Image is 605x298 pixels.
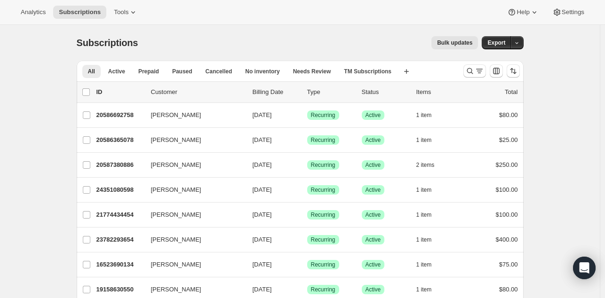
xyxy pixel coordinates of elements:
[145,133,239,148] button: [PERSON_NAME]
[463,64,486,78] button: Search and filter results
[96,260,143,269] p: 16523690134
[96,233,518,246] div: 23782293654[PERSON_NAME][DATE]SuccessRecurringSuccessActive1 item$400.00
[311,136,335,144] span: Recurring
[496,236,518,243] span: $400.00
[59,8,101,16] span: Subscriptions
[366,211,381,219] span: Active
[96,87,143,97] p: ID
[573,257,596,279] div: Open Intercom Messenger
[307,87,354,97] div: Type
[206,68,232,75] span: Cancelled
[88,68,95,75] span: All
[311,236,335,243] span: Recurring
[416,161,435,169] span: 2 items
[151,135,201,145] span: [PERSON_NAME]
[416,236,432,243] span: 1 item
[416,133,442,147] button: 1 item
[21,8,46,16] span: Analytics
[311,261,335,268] span: Recurring
[416,208,442,221] button: 1 item
[245,68,279,75] span: No inventory
[96,210,143,220] p: 21774434454
[496,211,518,218] span: $100.00
[145,157,239,173] button: [PERSON_NAME]
[499,261,518,268] span: $75.00
[253,186,272,193] span: [DATE]
[96,160,143,170] p: 20587380886
[96,158,518,172] div: 20587380886[PERSON_NAME][DATE]SuccessRecurringSuccessActive2 items$250.00
[416,186,432,194] span: 1 item
[416,158,445,172] button: 2 items
[416,286,432,293] span: 1 item
[108,6,143,19] button: Tools
[366,136,381,144] span: Active
[437,39,472,47] span: Bulk updates
[496,186,518,193] span: $100.00
[96,235,143,244] p: 23782293654
[496,161,518,168] span: $250.00
[96,135,143,145] p: 20586365078
[151,235,201,244] span: [PERSON_NAME]
[416,233,442,246] button: 1 item
[366,236,381,243] span: Active
[253,87,300,97] p: Billing Date
[293,68,331,75] span: Needs Review
[253,161,272,168] span: [DATE]
[366,261,381,268] span: Active
[151,285,201,294] span: [PERSON_NAME]
[416,109,442,122] button: 1 item
[366,111,381,119] span: Active
[311,186,335,194] span: Recurring
[311,211,335,219] span: Recurring
[145,232,239,247] button: [PERSON_NAME]
[253,111,272,118] span: [DATE]
[487,39,505,47] span: Export
[311,111,335,119] span: Recurring
[172,68,192,75] span: Paused
[416,283,442,296] button: 1 item
[507,64,520,78] button: Sort the results
[253,136,272,143] span: [DATE]
[96,87,518,97] div: IDCustomerBilling DateTypeStatusItemsTotal
[311,286,335,293] span: Recurring
[151,110,201,120] span: [PERSON_NAME]
[151,87,245,97] p: Customer
[253,236,272,243] span: [DATE]
[96,208,518,221] div: 21774434454[PERSON_NAME][DATE]SuccessRecurringSuccessActive1 item$100.00
[416,136,432,144] span: 1 item
[366,161,381,169] span: Active
[431,36,478,49] button: Bulk updates
[499,136,518,143] span: $25.00
[151,160,201,170] span: [PERSON_NAME]
[96,285,143,294] p: 19158630550
[53,6,106,19] button: Subscriptions
[499,111,518,118] span: $80.00
[77,38,138,48] span: Subscriptions
[151,260,201,269] span: [PERSON_NAME]
[138,68,159,75] span: Prepaid
[96,183,518,196] div: 24351080598[PERSON_NAME][DATE]SuccessRecurringSuccessActive1 item$100.00
[416,183,442,196] button: 1 item
[15,6,51,19] button: Analytics
[562,8,584,16] span: Settings
[490,64,503,78] button: Customize table column order and visibility
[416,258,442,271] button: 1 item
[108,68,125,75] span: Active
[145,257,239,272] button: [PERSON_NAME]
[253,261,272,268] span: [DATE]
[502,6,544,19] button: Help
[499,286,518,293] span: $80.00
[151,185,201,195] span: [PERSON_NAME]
[416,261,432,268] span: 1 item
[416,211,432,219] span: 1 item
[344,68,391,75] span: TM Subscriptions
[96,258,518,271] div: 16523690134[PERSON_NAME][DATE]SuccessRecurringSuccessActive1 item$75.00
[145,108,239,123] button: [PERSON_NAME]
[366,286,381,293] span: Active
[253,286,272,293] span: [DATE]
[311,161,335,169] span: Recurring
[253,211,272,218] span: [DATE]
[482,36,511,49] button: Export
[145,182,239,197] button: [PERSON_NAME]
[547,6,590,19] button: Settings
